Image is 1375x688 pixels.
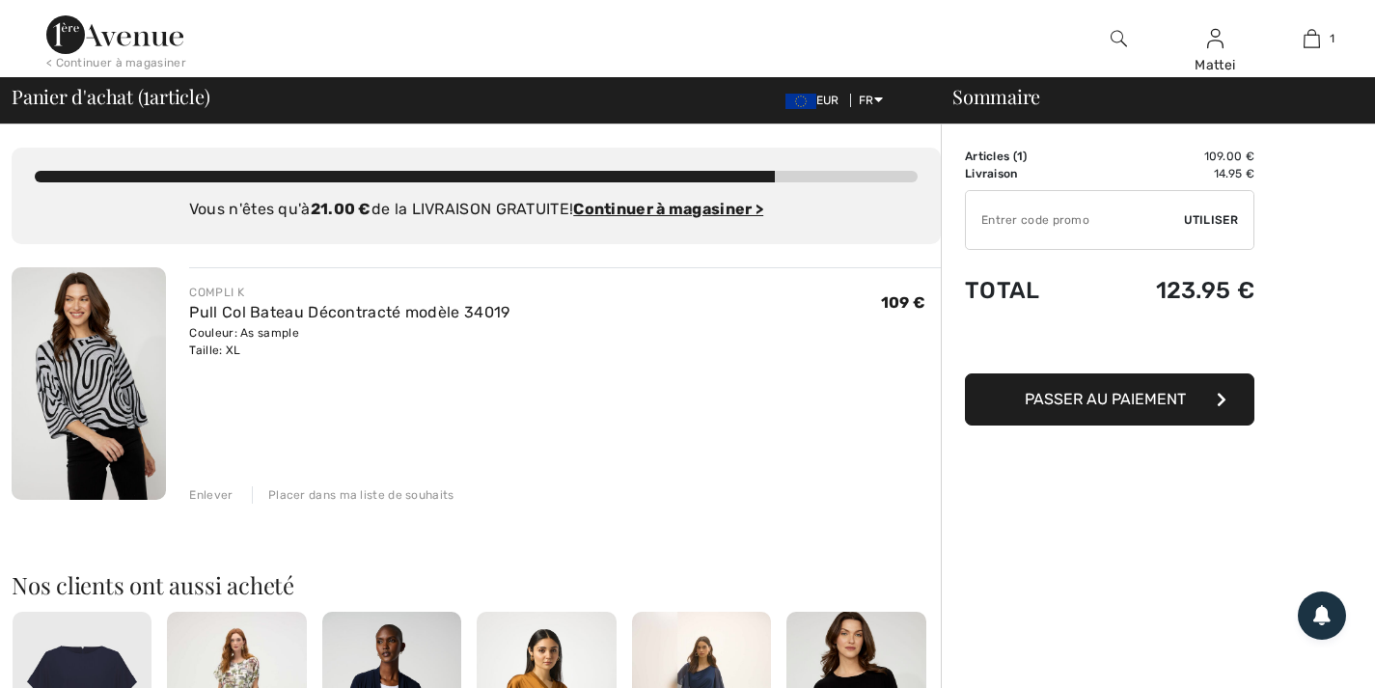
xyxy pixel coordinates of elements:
div: < Continuer à magasiner [46,54,186,71]
td: 123.95 € [1089,258,1254,323]
div: Enlever [189,486,233,504]
strong: 21.00 € [311,200,371,218]
img: Mon panier [1304,27,1320,50]
div: Mattei [1169,55,1263,75]
div: Sommaire [929,87,1363,106]
h2: Nos clients ont aussi acheté [12,573,941,596]
img: Euro [785,94,816,109]
td: Articles ( ) [965,148,1089,165]
a: 1 [1264,27,1359,50]
span: Passer au paiement [1025,390,1186,408]
div: Couleur: As sample Taille: XL [189,324,509,359]
span: Utiliser [1184,211,1238,229]
td: Livraison [965,165,1089,182]
div: Placer dans ma liste de souhaits [252,486,454,504]
iframe: PayPal [965,323,1254,367]
img: Pull Col Bateau Décontracté modèle 34019 [12,267,166,500]
a: Se connecter [1207,29,1224,47]
div: Vous n'êtes qu'à de la LIVRAISON GRATUITE! [35,198,918,221]
span: 1 [1330,30,1334,47]
span: 1 [1017,150,1023,163]
img: recherche [1111,27,1127,50]
a: Continuer à magasiner > [573,200,763,218]
span: 109 € [881,293,926,312]
span: Panier d'achat ( article) [12,87,210,106]
td: 109.00 € [1089,148,1254,165]
span: 1 [143,82,150,107]
img: 1ère Avenue [46,15,183,54]
input: Code promo [966,191,1184,249]
a: Pull Col Bateau Décontracté modèle 34019 [189,303,509,321]
td: 14.95 € [1089,165,1254,182]
span: FR [859,94,883,107]
td: Total [965,258,1089,323]
button: Passer au paiement [965,373,1254,426]
img: Mes infos [1207,27,1224,50]
div: COMPLI K [189,284,509,301]
span: EUR [785,94,847,107]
